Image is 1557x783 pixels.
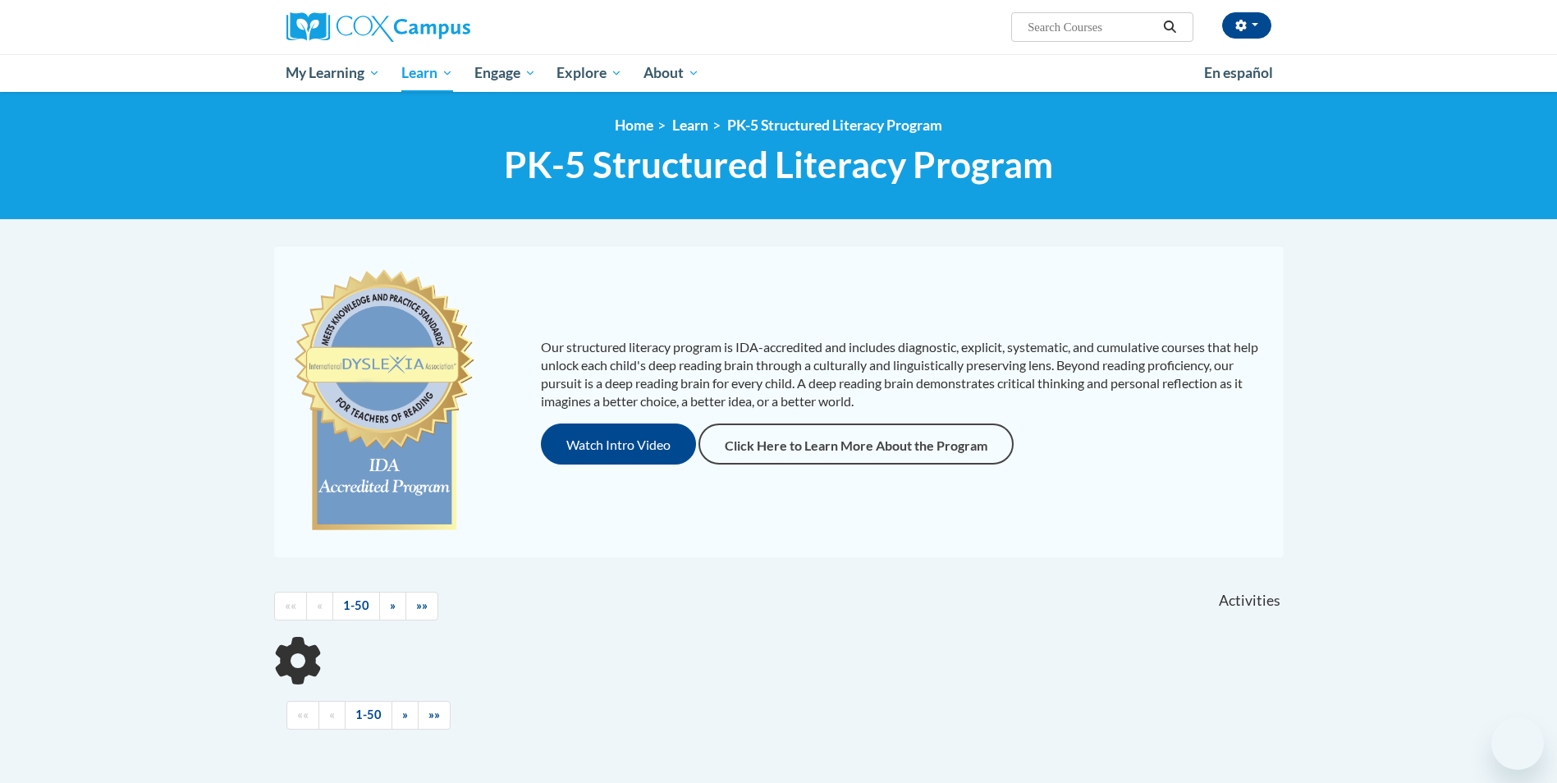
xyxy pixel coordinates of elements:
span: « [329,707,335,721]
a: Next [379,592,406,620]
span: Learn [401,63,453,83]
a: End [405,592,438,620]
span: About [643,63,699,83]
a: Explore [546,54,633,92]
span: » [390,598,396,612]
span: »» [416,598,428,612]
img: Cox Campus [286,12,470,42]
span: «« [297,707,309,721]
a: Learn [391,54,464,92]
a: About [633,54,710,92]
input: Search Courses [1026,17,1157,37]
img: c477cda6-e343-453b-bfce-d6f9e9818e1c.png [291,262,479,541]
span: » [402,707,408,721]
a: 1-50 [332,592,380,620]
span: »» [428,707,440,721]
iframe: Button to launch messaging window [1491,717,1544,770]
p: Our structured literacy program is IDA-accredited and includes diagnostic, explicit, systematic, ... [541,338,1267,410]
span: « [317,598,323,612]
span: My Learning [286,63,380,83]
button: Account Settings [1222,12,1271,39]
a: Learn [672,117,708,134]
a: Previous [318,701,346,730]
span: Explore [556,63,622,83]
button: Search [1157,17,1182,37]
a: Engage [464,54,547,92]
span: En español [1204,64,1273,81]
a: En español [1193,56,1284,90]
a: Begining [274,592,307,620]
button: Watch Intro Video [541,424,696,465]
a: 1-50 [345,701,392,730]
a: Home [615,117,653,134]
a: PK-5 Structured Literacy Program [727,117,942,134]
a: End [418,701,451,730]
div: Main menu [262,54,1296,92]
a: Previous [306,592,333,620]
span: «« [285,598,296,612]
a: Click Here to Learn More About the Program [698,424,1014,465]
a: Cox Campus [286,12,598,42]
a: Begining [286,701,319,730]
a: Next [392,701,419,730]
a: My Learning [276,54,392,92]
span: Engage [474,63,536,83]
span: Activities [1219,592,1280,610]
span: PK-5 Structured Literacy Program [504,143,1053,186]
